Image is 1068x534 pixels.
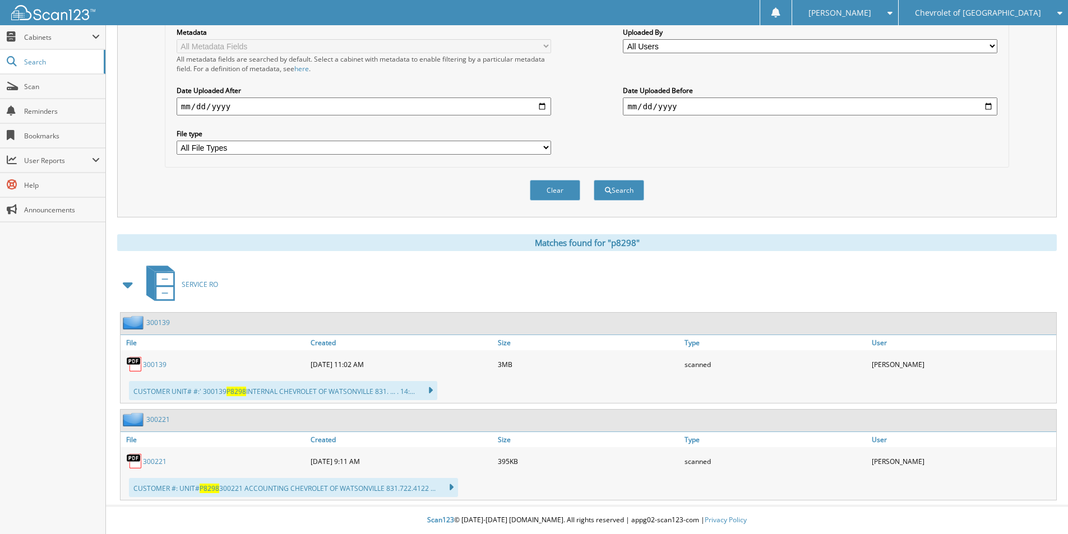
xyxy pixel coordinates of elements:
[177,129,551,138] label: File type
[11,5,95,20] img: scan123-logo-white.svg
[121,432,308,447] a: File
[495,450,682,472] div: 395KB
[623,27,997,37] label: Uploaded By
[24,82,100,91] span: Scan
[24,57,98,67] span: Search
[24,106,100,116] span: Reminders
[126,356,143,373] img: PDF.png
[129,381,437,400] div: CUSTOMER UNIT# #:' 300139 INTERNAL CHEVROLET OF WATSONVILLE 831. ... . 14:...
[915,10,1041,16] span: Chevrolet of [GEOGRAPHIC_DATA]
[623,86,997,95] label: Date Uploaded Before
[294,64,309,73] a: here
[869,450,1056,472] div: [PERSON_NAME]
[143,360,167,369] a: 300139
[121,335,308,350] a: File
[140,262,218,307] a: SERVICE RO
[682,450,869,472] div: scanned
[682,353,869,375] div: scanned
[182,280,218,289] span: SERVICE RO
[117,234,1057,251] div: Matches found for "p8298"
[177,27,551,37] label: Metadata
[427,515,454,524] span: Scan123
[308,432,495,447] a: Created
[869,353,1056,375] div: [PERSON_NAME]
[869,335,1056,350] a: User
[146,318,170,327] a: 300139
[24,205,100,215] span: Announcements
[705,515,747,524] a: Privacy Policy
[594,180,644,201] button: Search
[177,86,551,95] label: Date Uploaded After
[530,180,580,201] button: Clear
[682,432,869,447] a: Type
[177,97,551,115] input: start
[1012,480,1068,534] iframe: Chat Widget
[24,131,100,141] span: Bookmarks
[623,97,997,115] input: end
[308,335,495,350] a: Created
[106,507,1068,534] div: © [DATE]-[DATE] [DOMAIN_NAME]. All rights reserved | appg02-scan123-com |
[24,32,92,42] span: Cabinets
[146,415,170,424] a: 300221
[226,387,246,396] span: P8298
[143,457,167,466] a: 300221
[200,484,219,493] span: P8298
[308,450,495,472] div: [DATE] 9:11 AM
[126,453,143,470] img: PDF.png
[24,156,92,165] span: User Reports
[123,315,146,329] img: folder2.png
[808,10,871,16] span: [PERSON_NAME]
[24,180,100,190] span: Help
[129,478,458,497] div: CUSTOMER #: UNIT# 300221 ACCOUNTING CHEVROLET OF WATSONVILLE 831.722.4122 ...
[123,412,146,426] img: folder2.png
[869,432,1056,447] a: User
[495,335,682,350] a: Size
[177,54,551,73] div: All metadata fields are searched by default. Select a cabinet with metadata to enable filtering b...
[495,432,682,447] a: Size
[308,353,495,375] div: [DATE] 11:02 AM
[495,353,682,375] div: 3MB
[682,335,869,350] a: Type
